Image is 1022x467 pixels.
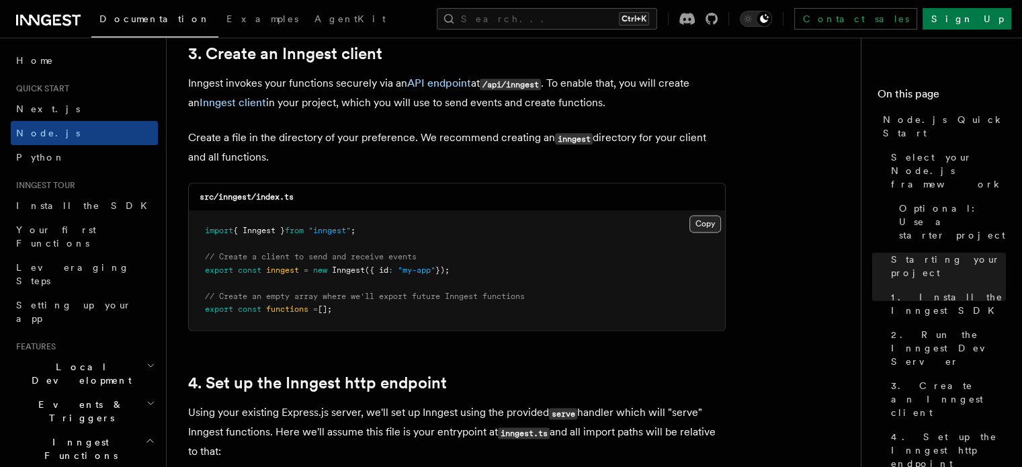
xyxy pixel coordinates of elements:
span: "inngest" [308,226,351,235]
span: Optional: Use a starter project [899,202,1006,242]
code: inngest.ts [498,427,550,439]
span: export [205,265,233,275]
code: serve [549,408,577,419]
p: Using your existing Express.js server, we'll set up Inngest using the provided handler which will... [188,403,726,461]
span: const [238,304,261,314]
span: Examples [226,13,298,24]
span: 3. Create an Inngest client [891,379,1006,419]
a: 3. Create an Inngest client [188,44,382,63]
span: Events & Triggers [11,398,146,425]
span: Next.js [16,103,80,114]
span: }); [435,265,450,275]
span: // Create an empty array where we'll export future Inngest functions [205,292,525,301]
button: Events & Triggers [11,392,158,430]
span: = [304,265,308,275]
span: : [388,265,393,275]
a: 2. Run the Inngest Dev Server [886,323,1006,374]
span: Home [16,54,54,67]
a: API endpoint [407,77,471,89]
span: // Create a client to send and receive events [205,252,417,261]
a: Documentation [91,4,218,38]
span: Your first Functions [16,224,96,249]
span: Documentation [99,13,210,24]
a: Home [11,48,158,73]
a: Optional: Use a starter project [894,196,1006,247]
a: Python [11,145,158,169]
a: Select your Node.js framework [886,145,1006,196]
a: Setting up your app [11,293,158,331]
code: /api/inngest [480,79,541,90]
span: AgentKit [314,13,386,24]
span: Local Development [11,360,146,387]
p: Create a file in the directory of your preference. We recommend creating an directory for your cl... [188,128,726,167]
a: Node.js Quick Start [878,108,1006,145]
a: Examples [218,4,306,36]
a: Install the SDK [11,194,158,218]
span: new [313,265,327,275]
code: inngest [555,133,593,144]
span: Install the SDK [16,200,155,211]
span: ; [351,226,355,235]
a: Next.js [11,97,158,121]
span: { Inngest } [233,226,285,235]
span: functions [266,304,308,314]
a: AgentKit [306,4,394,36]
span: export [205,304,233,314]
p: Inngest invokes your functions securely via an at . To enable that, you will create an in your pr... [188,74,726,112]
span: Inngest [332,265,365,275]
span: Inngest tour [11,180,75,191]
span: Leveraging Steps [16,262,130,286]
span: Select your Node.js framework [891,151,1006,191]
button: Copy [689,215,721,232]
span: const [238,265,261,275]
span: Node.js [16,128,80,138]
a: Sign Up [923,8,1011,30]
a: Your first Functions [11,218,158,255]
span: Node.js Quick Start [883,113,1006,140]
button: Toggle dark mode [740,11,772,27]
span: Starting your project [891,253,1006,280]
span: Python [16,152,65,163]
span: Quick start [11,83,69,94]
span: ({ id [365,265,388,275]
span: "my-app" [398,265,435,275]
a: Contact sales [794,8,917,30]
kbd: Ctrl+K [619,12,649,26]
a: Starting your project [886,247,1006,285]
span: 2. Run the Inngest Dev Server [891,328,1006,368]
button: Local Development [11,355,158,392]
a: 4. Set up the Inngest http endpoint [188,374,447,392]
span: from [285,226,304,235]
span: = [313,304,318,314]
span: Features [11,341,56,352]
span: 1. Install the Inngest SDK [891,290,1006,317]
a: Leveraging Steps [11,255,158,293]
button: Search...Ctrl+K [437,8,657,30]
a: Inngest client [200,96,266,109]
a: 3. Create an Inngest client [886,374,1006,425]
span: Inngest Functions [11,435,145,462]
span: inngest [266,265,299,275]
a: Node.js [11,121,158,145]
span: Setting up your app [16,300,132,324]
a: 1. Install the Inngest SDK [886,285,1006,323]
h4: On this page [878,86,1006,108]
span: import [205,226,233,235]
code: src/inngest/index.ts [200,192,294,202]
span: []; [318,304,332,314]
